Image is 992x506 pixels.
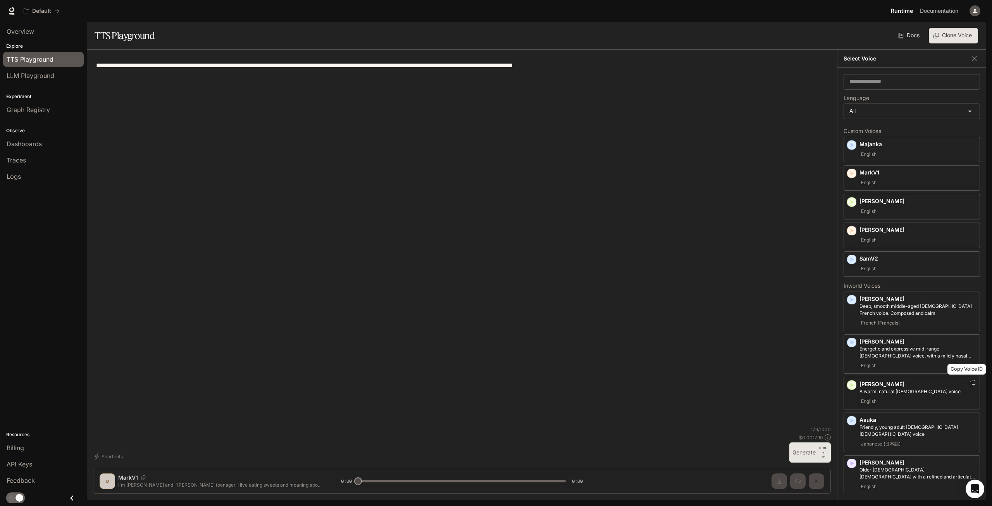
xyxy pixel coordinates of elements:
[966,480,984,498] div: Open Intercom Messenger
[859,264,878,273] span: English
[844,128,980,134] p: Custom Voices
[859,397,878,406] span: English
[859,140,976,148] p: Majanka
[859,295,976,303] p: [PERSON_NAME]
[20,3,63,19] button: All workspaces
[859,303,976,317] p: Deep, smooth middle-aged male French voice. Composed and calm
[920,6,958,16] span: Documentation
[859,424,976,438] p: Friendly, young adult Japanese female voice
[888,3,916,19] a: Runtime
[859,466,976,480] p: Older British male with a refined and articulate voice
[859,226,976,234] p: [PERSON_NAME]
[859,197,976,205] p: [PERSON_NAME]
[859,416,976,424] p: Asuka
[859,207,878,216] span: English
[917,3,964,19] a: Documentation
[859,178,878,187] span: English
[32,8,51,14] p: Default
[859,150,878,159] span: English
[859,338,976,345] p: [PERSON_NAME]
[929,28,978,43] button: Clone Voice
[891,6,913,16] span: Runtime
[844,283,980,288] p: Inworld Voices
[859,318,901,328] span: French (Français)
[859,380,976,388] p: [PERSON_NAME]
[859,255,976,262] p: SamV2
[811,426,831,433] p: 179 / 1000
[789,442,831,463] button: GenerateCTRL +⏎
[859,439,902,449] span: Japanese (日本語)
[844,104,980,119] div: All
[859,361,878,370] span: English
[859,169,976,176] p: MarkV1
[859,345,976,359] p: Energetic and expressive mid-range male voice, with a mildly nasal quality
[947,364,986,375] div: Copy Voice ID
[859,459,976,466] p: [PERSON_NAME]
[859,235,878,245] span: English
[859,482,878,491] span: English
[844,95,869,101] p: Language
[93,450,126,463] button: Shortcuts
[859,388,976,395] p: A warm, natural female voice
[799,434,823,441] p: $ 0.001790
[819,446,828,459] p: ⏎
[819,446,828,455] p: CTRL +
[95,28,155,43] h1: TTS Playground
[897,28,923,43] a: Docs
[969,380,976,386] button: Copy Voice ID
